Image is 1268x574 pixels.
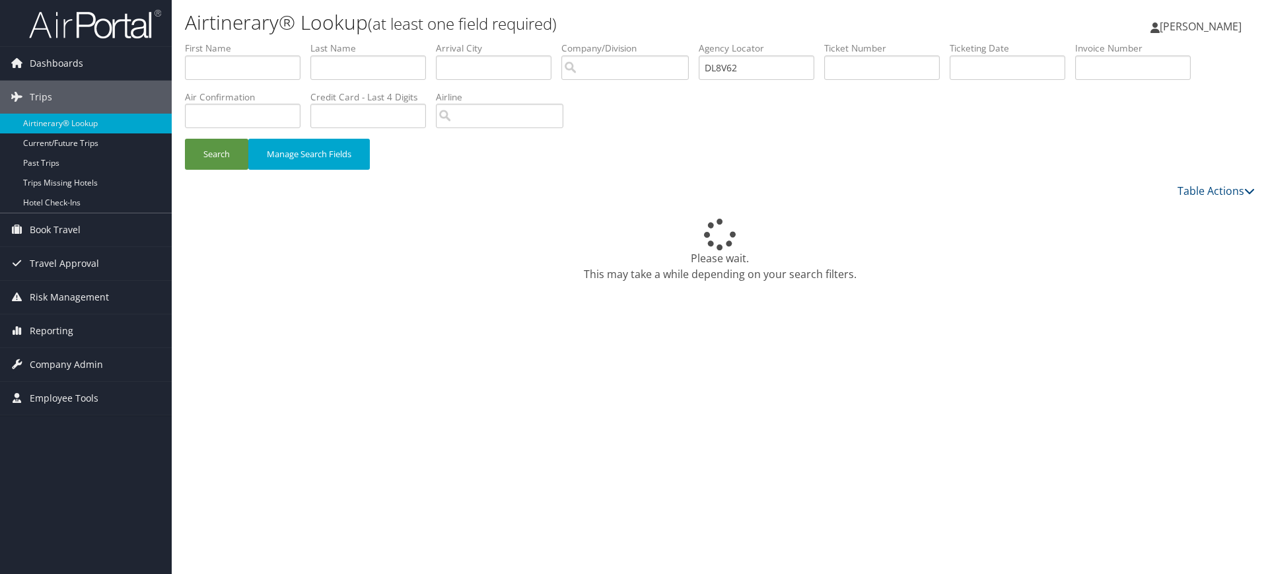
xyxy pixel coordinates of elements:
span: Reporting [30,314,73,347]
span: Dashboards [30,47,83,80]
span: Risk Management [30,281,109,314]
button: Manage Search Fields [248,139,370,170]
label: Arrival City [436,42,561,55]
label: Agency Locator [699,42,824,55]
label: Ticket Number [824,42,950,55]
span: Trips [30,81,52,114]
label: Credit Card - Last 4 Digits [310,90,436,104]
label: Last Name [310,42,436,55]
label: Airline [436,90,573,104]
label: First Name [185,42,310,55]
span: Book Travel [30,213,81,246]
span: Company Admin [30,348,103,381]
small: (at least one field required) [368,13,557,34]
label: Air Confirmation [185,90,310,104]
a: [PERSON_NAME] [1150,7,1255,46]
span: Travel Approval [30,247,99,280]
button: Search [185,139,248,170]
span: [PERSON_NAME] [1160,19,1242,34]
img: airportal-logo.png [29,9,161,40]
div: Please wait. This may take a while depending on your search filters. [185,219,1255,282]
label: Invoice Number [1075,42,1201,55]
h1: Airtinerary® Lookup [185,9,898,36]
label: Ticketing Date [950,42,1075,55]
span: Employee Tools [30,382,98,415]
label: Company/Division [561,42,699,55]
a: Table Actions [1178,184,1255,198]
